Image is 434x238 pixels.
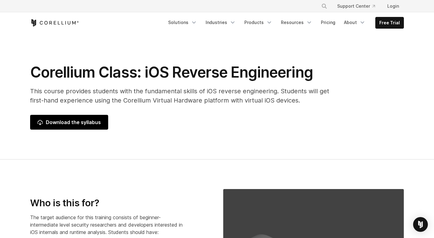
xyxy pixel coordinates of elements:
[164,17,404,29] div: Navigation Menu
[164,17,201,28] a: Solutions
[317,17,339,28] a: Pricing
[30,197,187,209] h3: Who is this for?
[314,1,404,12] div: Navigation Menu
[277,17,316,28] a: Resources
[30,63,337,82] h1: Corellium Class: iOS Reverse Engineering
[382,1,404,12] a: Login
[241,17,276,28] a: Products
[30,214,187,236] p: The target audience for this training consists of beginner-intermediate level security researcher...
[30,87,337,105] p: This course provides students with the fundamental skills of iOS reverse engineering. Students wi...
[332,1,380,12] a: Support Center
[202,17,239,28] a: Industries
[319,1,330,12] button: Search
[30,115,108,130] a: Download the syllabus
[30,19,79,26] a: Corellium Home
[376,17,404,28] a: Free Trial
[340,17,369,28] a: About
[413,217,428,232] div: Open Intercom Messenger
[37,119,101,126] span: Download the syllabus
